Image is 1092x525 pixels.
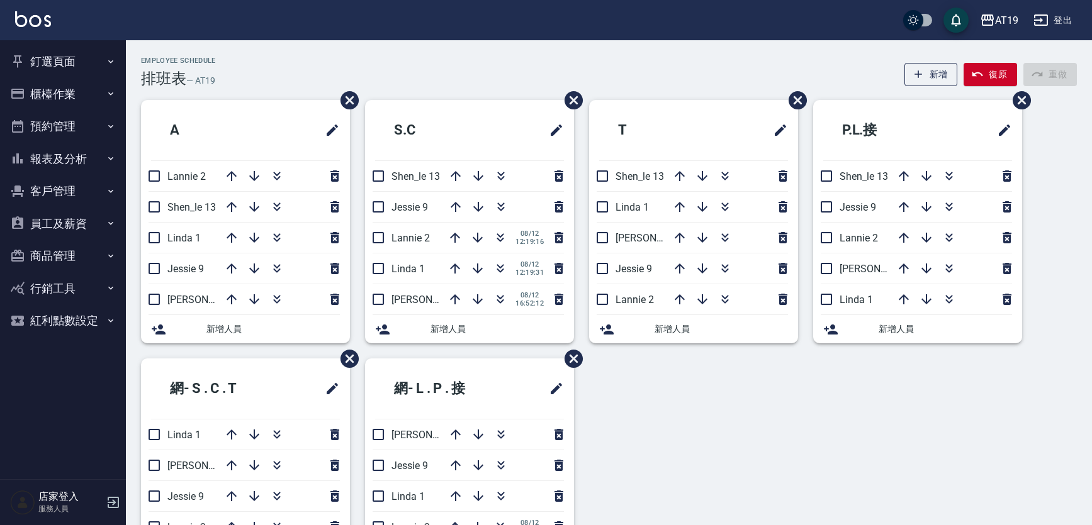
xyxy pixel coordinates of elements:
[1028,9,1077,32] button: 登出
[151,366,286,411] h2: 網- S . C . T
[391,490,425,502] span: Linda 1
[515,238,544,246] span: 12:19:16
[365,315,574,343] div: 新增人員
[515,299,544,307] span: 16:52:12
[616,232,699,244] span: [PERSON_NAME] 6
[167,294,251,306] span: [PERSON_NAME] 6
[317,115,340,145] span: 修改班表的標題
[5,45,121,78] button: 釘選頁面
[167,201,216,213] span: Shen_le 13
[813,315,1022,343] div: 新增人員
[616,170,664,182] span: Shen_le 13
[167,490,204,502] span: Jessie 9
[10,490,35,515] img: Person
[331,82,361,119] span: 刪除班表
[5,110,121,143] button: 預約管理
[167,429,201,441] span: Linda 1
[141,57,216,65] h2: Employee Schedule
[5,240,121,272] button: 商品管理
[38,503,103,514] p: 服務人員
[515,291,544,299] span: 08/12
[765,115,788,145] span: 修改班表的標題
[616,263,652,275] span: Jessie 9
[1003,82,1033,119] span: 刪除班表
[541,115,564,145] span: 修改班表的標題
[5,207,121,240] button: 員工及薪資
[555,82,585,119] span: 刪除班表
[431,323,564,336] span: 新增人員
[823,108,942,153] h2: P.L.接
[375,366,513,411] h2: 網- L . P . 接
[904,63,958,86] button: 新增
[391,201,428,213] span: Jessie 9
[391,294,475,306] span: [PERSON_NAME] 6
[5,304,121,337] button: 紅利點數設定
[167,170,206,182] span: Lannie 2
[840,263,923,275] span: [PERSON_NAME] 6
[151,108,257,153] h2: A
[206,323,340,336] span: 新增人員
[141,315,350,343] div: 新增人員
[375,108,488,153] h2: S.C
[879,323,1012,336] span: 新增人員
[515,260,544,268] span: 08/12
[655,323,788,336] span: 新增人員
[599,108,706,153] h2: T
[840,294,873,306] span: Linda 1
[391,263,425,275] span: Linda 1
[840,232,878,244] span: Lannie 2
[5,175,121,207] button: 客戶管理
[391,429,475,441] span: [PERSON_NAME] 6
[589,315,798,343] div: 新增人員
[541,373,564,404] span: 修改班表的標題
[38,490,103,503] h5: 店家登入
[391,170,440,182] span: Shen_le 13
[515,229,544,238] span: 08/12
[616,201,649,213] span: Linda 1
[840,201,876,213] span: Jessie 9
[167,460,251,472] span: [PERSON_NAME] 6
[515,268,544,277] span: 12:19:31
[331,340,361,377] span: 刪除班表
[989,115,1012,145] span: 修改班表的標題
[616,294,654,306] span: Lannie 2
[167,263,204,275] span: Jessie 9
[975,8,1023,33] button: AT19
[5,78,121,111] button: 櫃檯作業
[391,460,428,472] span: Jessie 9
[840,170,888,182] span: Shen_le 13
[943,8,969,33] button: save
[167,232,201,244] span: Linda 1
[5,272,121,305] button: 行銷工具
[5,143,121,175] button: 報表及分析
[141,70,186,87] h3: 排班表
[779,82,809,119] span: 刪除班表
[186,74,215,87] h6: — AT19
[964,63,1017,86] button: 復原
[391,232,430,244] span: Lannie 2
[317,373,340,404] span: 修改班表的標題
[555,340,585,377] span: 刪除班表
[995,13,1018,28] div: AT19
[15,11,51,27] img: Logo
